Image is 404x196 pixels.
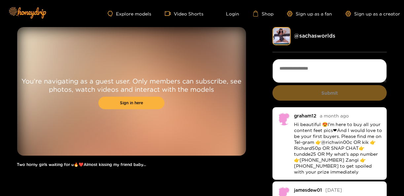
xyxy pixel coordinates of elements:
button: Submit [273,85,387,101]
img: sachasworlds [273,27,291,45]
span: [DATE] [325,187,342,192]
span: video-camera [165,11,174,16]
div: graham12 [294,113,316,118]
img: no-avatar.png [277,112,291,125]
a: Sign up as a fan [287,11,332,16]
a: Sign up as a creator [346,11,400,16]
h1: Two horny girls waiting for u🔥❤️Almost kissing my friend baby... [17,162,246,167]
span: a month ago [320,113,349,118]
a: @ sachasworlds [294,33,335,39]
a: Sign in here [98,97,165,109]
div: jamesdew01 [294,187,322,192]
p: You're navigating as a guest user. Only members can subscribe, see photos, watch videos and inter... [17,77,246,93]
a: Video Shorts [165,11,204,16]
a: Login [217,11,239,16]
a: Shop [253,11,274,16]
a: Explore models [108,11,151,16]
p: Hi beautiful 😍I'm here to buy all your content feet pics❤And I would love to be your first buyers... [294,121,382,175]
